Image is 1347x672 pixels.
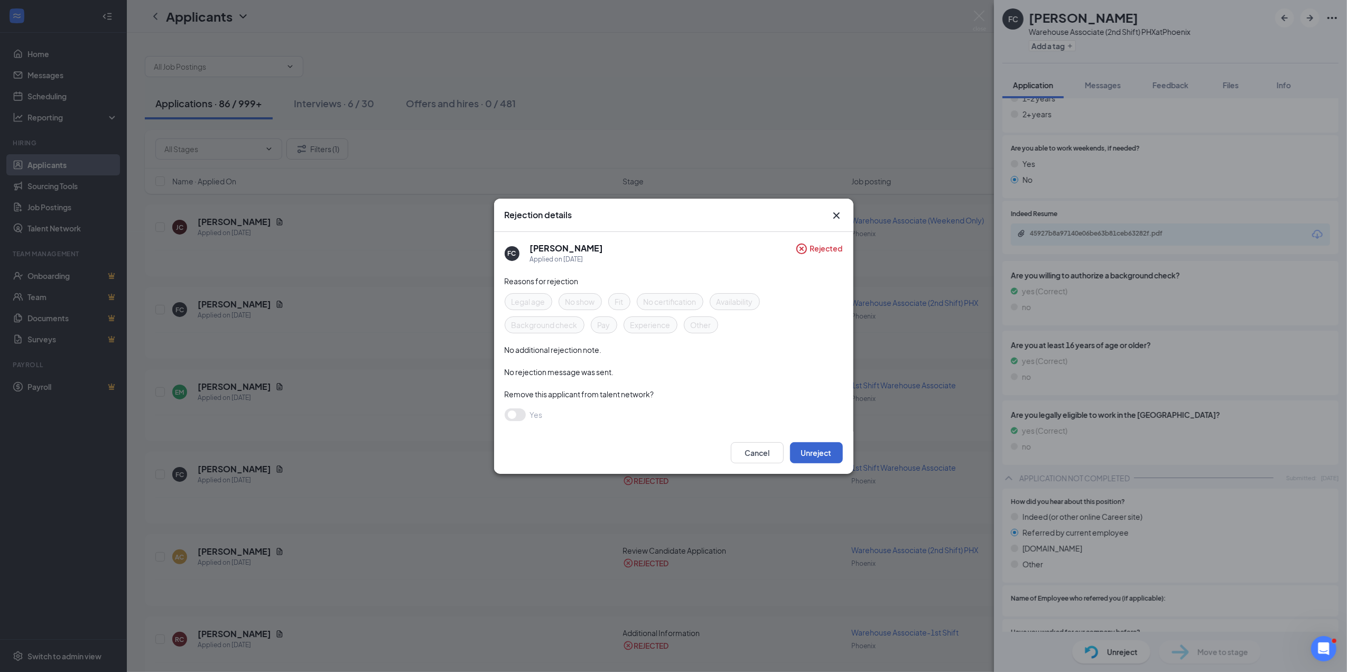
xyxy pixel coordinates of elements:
[508,249,516,258] div: FC
[731,442,784,463] button: Cancel
[505,345,602,354] span: No additional rejection note.
[505,367,614,377] span: No rejection message was sent.
[505,389,654,399] span: Remove this applicant from talent network?
[630,319,671,331] span: Experience
[795,242,808,255] svg: CircleCross
[830,209,843,222] svg: Cross
[512,319,578,331] span: Background check
[691,319,711,331] span: Other
[530,408,543,421] span: Yes
[830,209,843,222] button: Close
[530,242,603,254] h5: [PERSON_NAME]
[505,276,579,286] span: Reasons for rejection
[615,296,624,307] span: Fit
[530,254,603,265] div: Applied on [DATE]
[717,296,753,307] span: Availability
[790,442,843,463] button: Unreject
[810,242,843,265] span: Rejected
[512,296,545,307] span: Legal age
[505,209,572,221] h3: Rejection details
[1311,636,1336,661] iframe: Intercom live chat
[598,319,610,331] span: Pay
[644,296,696,307] span: No certification
[565,296,595,307] span: No show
